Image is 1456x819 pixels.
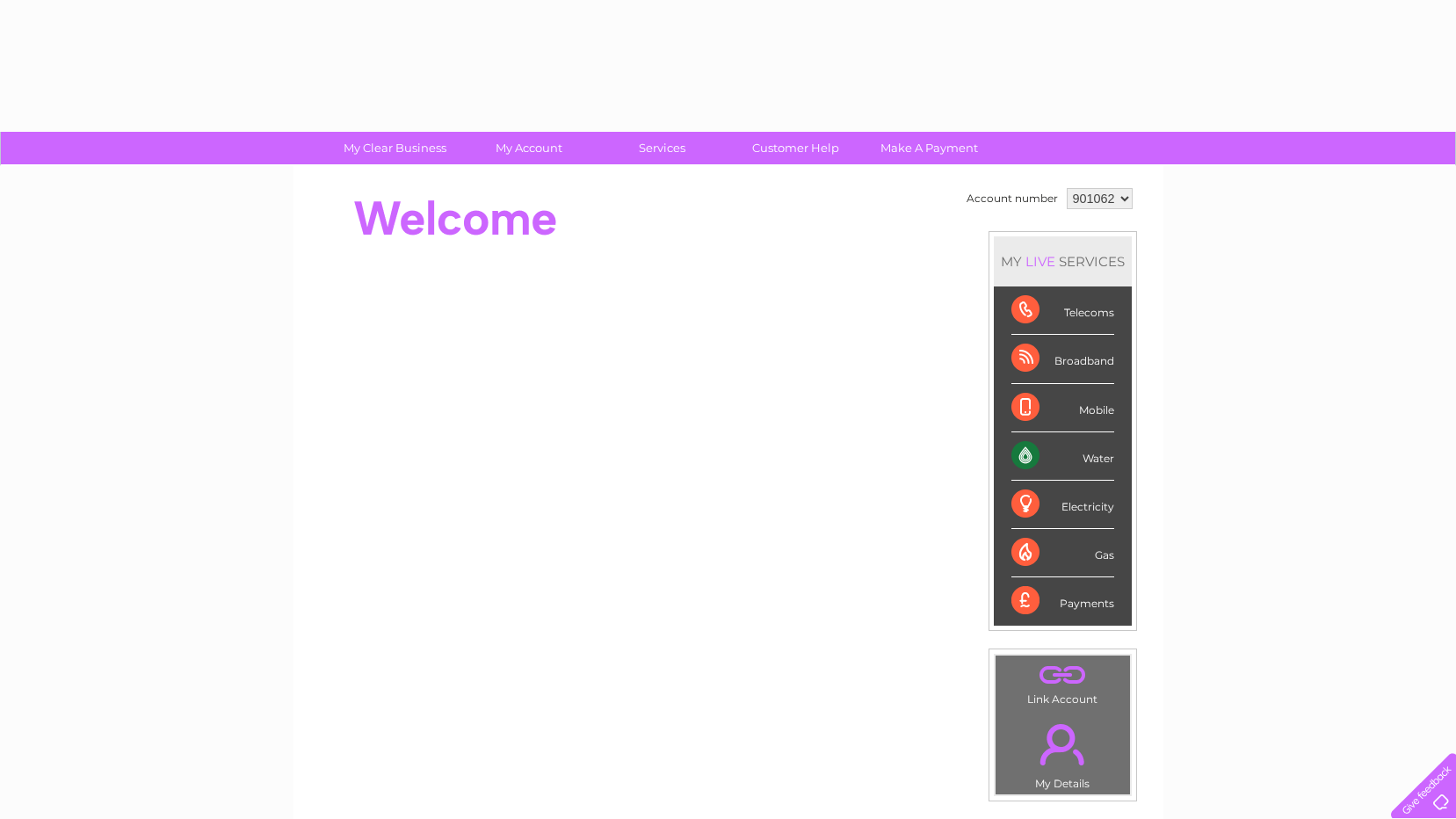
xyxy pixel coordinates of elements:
[1011,384,1114,432] div: Mobile
[1022,253,1059,270] div: LIVE
[1011,529,1114,577] div: Gas
[1011,577,1114,625] div: Payments
[962,184,1062,214] td: Account number
[723,132,868,164] a: Customer Help
[1000,660,1126,691] a: .
[1011,286,1114,335] div: Telecoms
[995,709,1131,795] td: My Details
[590,132,735,164] a: Services
[1011,335,1114,383] div: Broadband
[994,236,1132,286] div: MY SERVICES
[456,132,601,164] a: My Account
[322,132,467,164] a: My Clear Business
[1011,432,1114,481] div: Water
[995,655,1131,710] td: Link Account
[1011,481,1114,529] div: Electricity
[857,132,1002,164] a: Make A Payment
[1000,714,1126,775] a: .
